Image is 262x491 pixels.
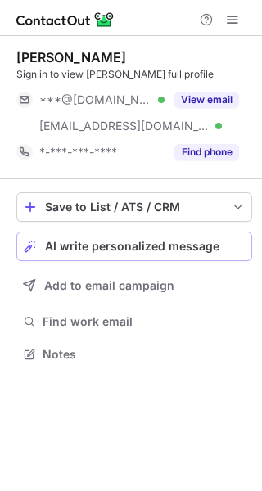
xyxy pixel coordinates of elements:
button: AI write personalized message [16,232,252,261]
button: Find work email [16,310,252,333]
button: Reveal Button [174,144,239,160]
span: Add to email campaign [44,279,174,292]
img: ContactOut v5.3.10 [16,10,115,29]
button: save-profile-one-click [16,192,252,222]
button: Notes [16,343,252,366]
span: Find work email [43,314,246,329]
button: Reveal Button [174,92,239,108]
span: [EMAIL_ADDRESS][DOMAIN_NAME] [39,119,210,133]
div: Sign in to view [PERSON_NAME] full profile [16,67,252,82]
span: AI write personalized message [45,240,219,253]
div: Save to List / ATS / CRM [45,200,224,214]
div: [PERSON_NAME] [16,49,126,65]
span: Notes [43,347,246,362]
span: ***@[DOMAIN_NAME] [39,92,152,107]
button: Add to email campaign [16,271,252,300]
